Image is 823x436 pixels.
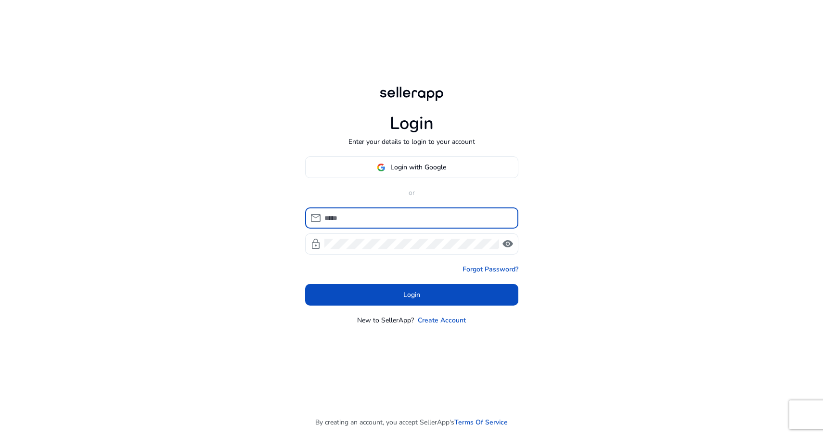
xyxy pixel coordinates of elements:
[305,156,518,178] button: Login with Google
[305,188,518,198] p: or
[310,238,321,250] span: lock
[348,137,475,147] p: Enter your details to login to your account
[377,163,386,172] img: google-logo.svg
[403,290,420,300] span: Login
[463,264,518,274] a: Forgot Password?
[502,238,514,250] span: visibility
[390,113,434,134] h1: Login
[454,417,508,427] a: Terms Of Service
[418,315,466,325] a: Create Account
[390,162,446,172] span: Login with Google
[310,212,321,224] span: mail
[357,315,414,325] p: New to SellerApp?
[305,284,518,306] button: Login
